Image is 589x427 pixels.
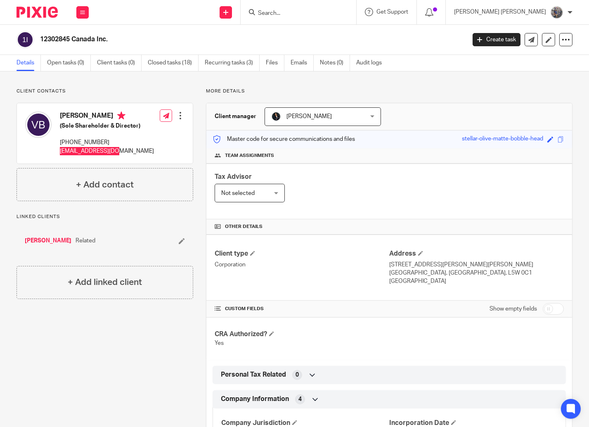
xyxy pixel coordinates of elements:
h4: CRA Authorized? [215,330,389,339]
p: Corporation [215,261,389,269]
p: [STREET_ADDRESS][PERSON_NAME][PERSON_NAME] [389,261,564,269]
h4: CUSTOM FIELDS [215,306,389,312]
i: Primary [117,111,125,120]
h4: [PERSON_NAME] [60,111,154,122]
p: [GEOGRAPHIC_DATA], [GEOGRAPHIC_DATA], L5W 0C1 [389,269,564,277]
span: Company Information [221,395,289,403]
p: [PERSON_NAME] [PERSON_NAME] [454,8,546,16]
p: Linked clients [17,213,193,220]
span: Tax Advisor [215,173,252,180]
img: HardeepM.png [271,111,281,121]
span: 0 [296,371,299,379]
span: Team assignments [225,152,274,159]
img: svg%3E [17,31,34,48]
a: Recurring tasks (3) [205,55,260,71]
a: Emails [291,55,314,71]
span: Personal Tax Related [221,370,286,379]
h4: Client type [215,249,389,258]
span: Other details [225,223,263,230]
span: [PERSON_NAME] [286,114,332,119]
a: Notes (0) [320,55,350,71]
a: Create task [473,33,520,46]
a: Closed tasks (18) [148,55,199,71]
div: stellar-olive-matte-bobble-head [462,135,543,144]
p: [GEOGRAPHIC_DATA] [389,277,564,285]
p: Client contacts [17,88,193,95]
h4: + Add linked client [68,276,142,289]
span: Related [76,237,95,245]
span: Not selected [221,190,255,196]
p: Master code for secure communications and files [213,135,355,143]
h2: 12302845 Canada Inc. [40,35,376,44]
a: [PERSON_NAME] [25,237,71,245]
a: Details [17,55,41,71]
h4: + Add contact [76,178,134,191]
img: Pixie [17,7,58,18]
img: 20160912_191538.jpg [550,6,563,19]
a: Client tasks (0) [97,55,142,71]
img: svg%3E [25,111,52,138]
span: Get Support [376,9,408,15]
a: Audit logs [356,55,388,71]
label: Show empty fields [490,305,537,313]
h3: Client manager [215,112,256,121]
h5: (Sole Shareholder & Director) [60,122,154,130]
p: [PHONE_NUMBER] [60,138,154,147]
input: Search [257,10,331,17]
span: 4 [298,395,302,403]
span: Yes [215,340,224,346]
a: Files [266,55,284,71]
a: Open tasks (0) [47,55,91,71]
p: More details [206,88,572,95]
p: [EMAIL_ADDRESS][DOMAIN_NAME] [60,147,154,155]
h4: Address [389,249,564,258]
